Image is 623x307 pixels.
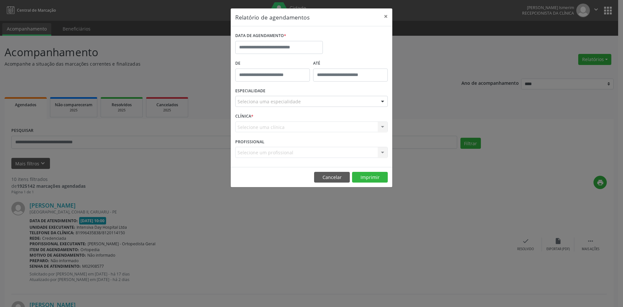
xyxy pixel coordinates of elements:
span: Seleciona uma especialidade [238,98,301,105]
button: Cancelar [314,172,350,183]
label: ATÉ [313,58,388,69]
h5: Relatório de agendamentos [235,13,310,21]
label: PROFISSIONAL [235,137,264,147]
label: ESPECIALIDADE [235,86,265,96]
button: Imprimir [352,172,388,183]
label: DATA DE AGENDAMENTO [235,31,286,41]
label: CLÍNICA [235,111,253,122]
button: Close [379,8,392,24]
label: De [235,58,310,69]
